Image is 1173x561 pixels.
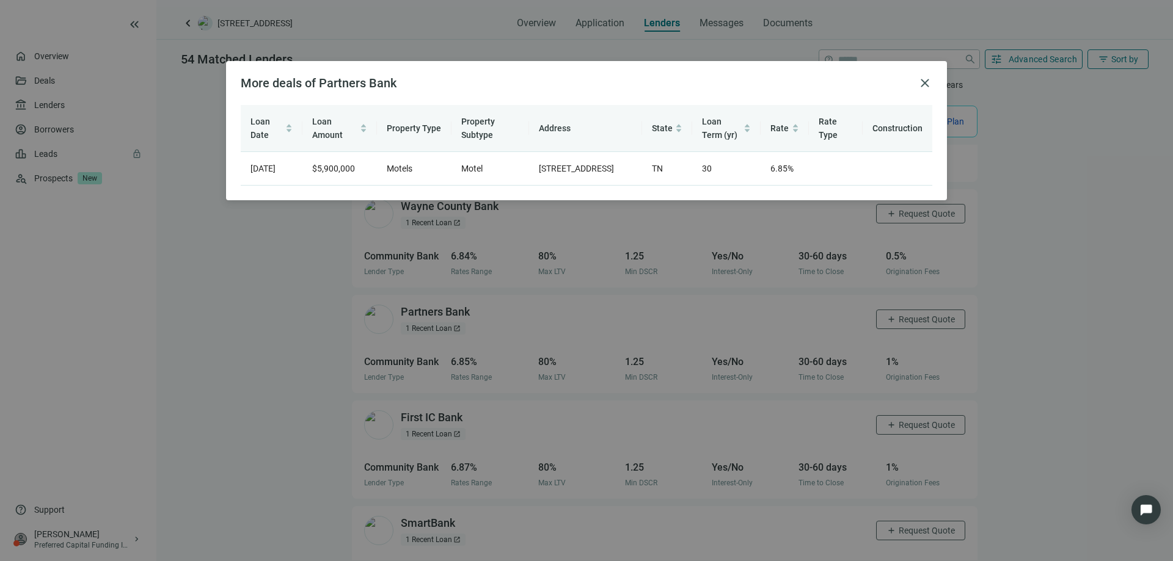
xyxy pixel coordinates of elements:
span: Rate [770,123,789,133]
span: [DATE] [250,164,276,173]
td: [STREET_ADDRESS] [529,152,642,186]
span: 6.85% [770,164,794,173]
span: State [652,123,673,133]
span: Rate Type [819,117,838,140]
span: Property Subtype [461,117,495,140]
h2: More deals of Partners Bank [241,76,913,90]
span: Property Type [387,123,441,133]
span: Address [539,123,571,133]
span: Construction [872,123,923,133]
span: Motels [387,164,412,173]
div: Open Intercom Messenger [1131,495,1161,524]
span: 30 [702,164,712,173]
button: close [918,76,932,90]
span: Loan Date [250,117,270,140]
span: Loan Term (yr) [702,117,737,140]
span: Loan Amount [312,117,343,140]
span: Motel [461,164,483,173]
span: TN [652,164,663,173]
span: $5,900,000 [312,164,355,173]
